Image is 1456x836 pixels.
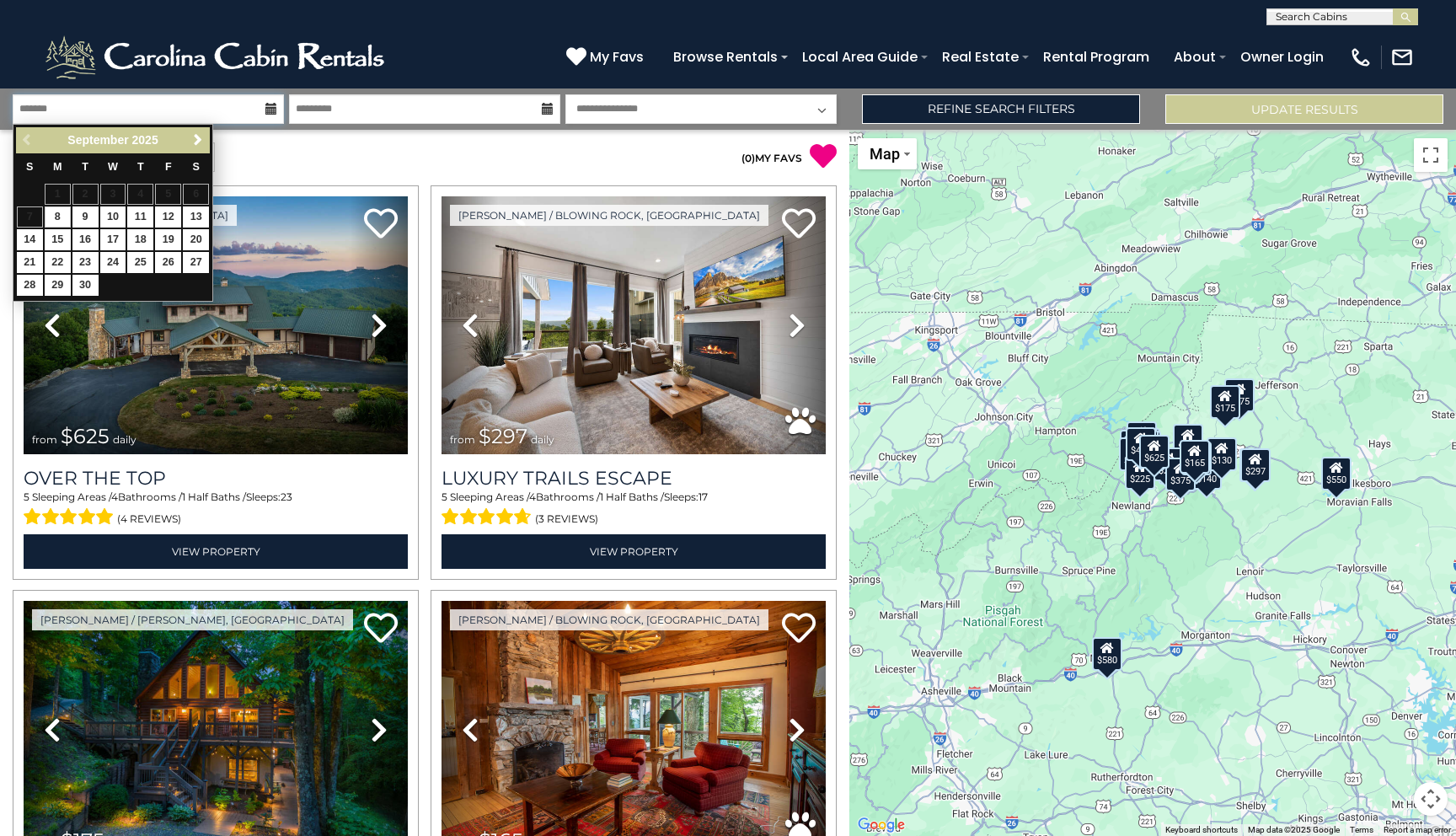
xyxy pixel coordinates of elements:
[442,490,826,530] div: Sleeping Areas / Bathrooms / Sleeps:
[1180,440,1210,474] div: $165
[61,424,110,448] span: $625
[1165,42,1224,72] a: About
[24,196,408,454] img: thumbnail_167153549.jpeg
[45,275,71,296] a: 29
[442,196,826,454] img: thumbnail_168695581.jpeg
[193,161,200,173] span: Saturday
[17,229,43,250] a: 14
[45,229,71,250] a: 15
[100,206,126,228] a: 10
[67,133,128,147] span: September
[113,433,136,446] span: daily
[1390,46,1414,69] img: mail-regular-white.png
[535,508,598,530] span: (3 reviews)
[82,161,88,173] span: Tuesday
[699,490,708,503] span: 17
[741,152,802,164] a: (0)MY FAVS
[665,42,786,72] a: Browse Rentals
[1321,457,1352,490] div: $550
[782,206,816,243] a: Add to favorites
[1384,825,1451,834] a: Report a map error
[1126,427,1156,461] div: $425
[854,814,909,836] img: Google
[1240,448,1271,482] div: $297
[529,490,536,503] span: 4
[1173,424,1203,458] div: $349
[32,433,57,446] span: from
[183,252,209,273] a: 27
[1248,825,1340,834] span: Map data ©2025 Google
[479,424,527,448] span: $297
[17,275,43,296] a: 28
[191,133,205,147] span: Next
[450,433,475,446] span: from
[72,229,99,250] a: 16
[108,161,118,173] span: Wednesday
[531,433,554,446] span: daily
[117,508,181,530] span: (4 reviews)
[155,229,181,250] a: 19
[1127,421,1157,455] div: $125
[127,206,153,228] a: 11
[1165,458,1196,491] div: $375
[111,490,118,503] span: 4
[155,206,181,228] a: 12
[1414,782,1448,816] button: Map camera controls
[42,32,392,83] img: White-1-2.png
[858,138,917,169] button: Change map style
[1165,824,1238,836] button: Keyboard shortcuts
[450,205,768,226] a: [PERSON_NAME] / Blowing Rock, [GEOGRAPHIC_DATA]
[72,275,99,296] a: 30
[100,252,126,273] a: 24
[442,467,826,490] a: Luxury Trails Escape
[32,609,353,630] a: [PERSON_NAME] / [PERSON_NAME], [GEOGRAPHIC_DATA]
[782,611,816,647] a: Add to favorites
[127,229,153,250] a: 18
[870,145,900,163] span: Map
[1224,378,1255,412] div: $175
[450,609,768,630] a: [PERSON_NAME] / Blowing Rock, [GEOGRAPHIC_DATA]
[187,130,208,151] a: Next
[1165,94,1443,124] button: Update Results
[72,252,99,273] a: 23
[155,252,181,273] a: 26
[165,161,172,173] span: Friday
[183,229,209,250] a: 20
[24,490,408,530] div: Sleeping Areas / Bathrooms / Sleeps:
[183,206,209,228] a: 13
[1139,435,1170,469] div: $625
[1210,385,1240,419] div: $175
[741,152,755,164] span: ( )
[100,229,126,250] a: 17
[127,252,153,273] a: 25
[45,206,71,228] a: 8
[24,467,408,490] a: Over The Top
[1232,42,1332,72] a: Owner Login
[745,152,752,164] span: 0
[1414,138,1448,172] button: Toggle fullscreen view
[45,252,71,273] a: 22
[442,534,826,569] a: View Property
[1350,825,1373,834] a: Terms (opens in new tab)
[72,206,99,228] a: 9
[137,161,144,173] span: Thursday
[442,490,447,503] span: 5
[590,46,644,67] span: My Favs
[566,46,648,68] a: My Favs
[934,42,1027,72] a: Real Estate
[862,94,1140,124] a: Refine Search Filters
[53,161,62,173] span: Monday
[1119,437,1149,471] div: $230
[1035,42,1158,72] a: Rental Program
[182,490,246,503] span: 1 Half Baths /
[600,490,664,503] span: 1 Half Baths /
[17,252,43,273] a: 21
[1349,46,1373,69] img: phone-regular-white.png
[24,534,408,569] a: View Property
[281,490,292,503] span: 23
[364,206,398,243] a: Add to favorites
[132,133,158,147] span: 2025
[854,814,909,836] a: Open this area in Google Maps (opens a new window)
[24,490,29,503] span: 5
